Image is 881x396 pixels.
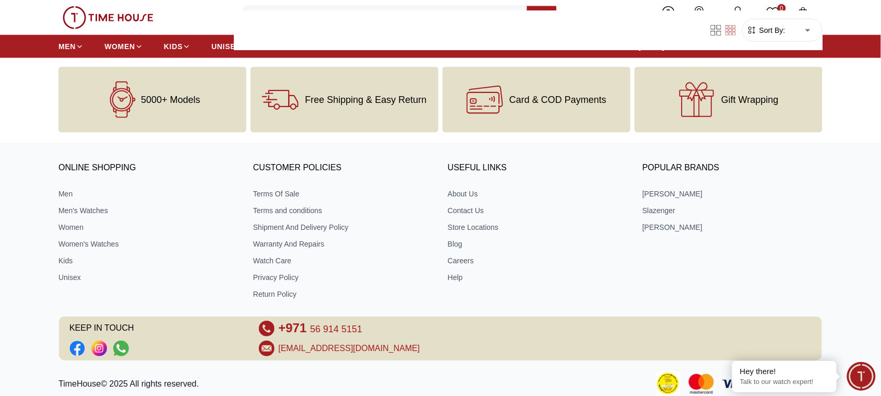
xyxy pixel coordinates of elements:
a: Careers [448,255,628,266]
p: TimeHouse© 2025 All rights reserved. [58,378,203,390]
a: Help [448,272,628,283]
h3: Popular Brands [642,160,823,176]
span: KIDS [164,41,183,52]
a: [EMAIL_ADDRESS][DOMAIN_NAME] [279,342,420,355]
a: Store Locations [448,222,628,232]
span: MEN [58,41,76,52]
a: Watch Care [253,255,433,266]
a: Social Link [113,341,129,356]
a: Men [58,189,239,199]
a: Unisex [58,272,239,283]
a: Blog [448,239,628,249]
span: Sort By: [757,25,785,36]
img: Visa [722,380,747,388]
span: 56 914 5151 [310,324,362,334]
h3: USEFUL LINKS [448,160,628,176]
a: 0Wishlist [758,4,788,31]
a: Contact Us [448,205,628,216]
a: [PERSON_NAME] [642,189,823,199]
span: KEEP IN TOUCH [69,321,244,336]
a: Terms Of Sale [253,189,433,199]
a: UNISEX [211,37,248,56]
a: [PERSON_NAME] [642,222,823,232]
span: UNISEX [211,41,241,52]
a: Our Stores [681,4,718,31]
a: Warranty And Repairs [253,239,433,249]
a: Slazenger [642,205,823,216]
a: Shipment And Delivery Policy [253,222,433,232]
li: Facebook [69,341,85,356]
a: WOMEN [104,37,143,56]
a: KIDS [164,37,191,56]
a: Women's Watches [58,239,239,249]
a: Terms and conditions [253,205,433,216]
a: Women [58,222,239,232]
span: WOMEN [104,41,135,52]
span: Free Shipping & Easy Return [305,95,426,105]
div: Chat Widget [847,362,876,391]
img: Mastercard [689,374,714,393]
span: Card & COD Payments [509,95,606,105]
p: Talk to our watch expert! [740,378,829,387]
a: Help [657,4,681,31]
a: Men's Watches [58,205,239,216]
button: Sort By: [747,25,785,36]
div: Hey there! [740,366,829,377]
a: Kids [58,255,239,266]
h3: ONLINE SHOPPING [58,160,239,176]
span: Gift Wrapping [721,95,779,105]
a: About Us [448,189,628,199]
img: ... [63,6,153,29]
a: +971 56 914 5151 [279,321,363,336]
a: Social Link [91,341,107,356]
span: 0 [778,4,786,13]
h3: CUSTOMER POLICIES [253,160,433,176]
button: My Bag [788,5,818,30]
a: Privacy Policy [253,272,433,283]
a: Social Link [69,341,85,356]
span: 5000+ Models [141,95,200,105]
a: Return Policy [253,289,433,299]
a: MEN [58,37,84,56]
